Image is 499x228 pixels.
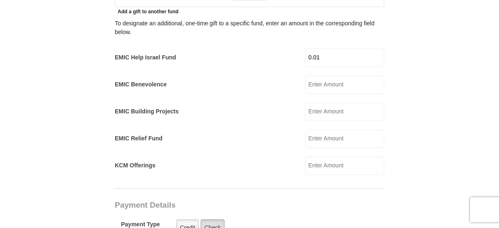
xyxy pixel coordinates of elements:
label: KCM Offerings [115,161,155,170]
span: Add a gift to another fund [115,9,179,15]
div: To designate an additional, one-time gift to a specific fund, enter an amount in the correspondin... [115,19,384,37]
label: EMIC Help Israel Fund [115,53,176,62]
h3: Payment Details [115,201,326,210]
input: Enter Amount [305,76,384,94]
input: Enter Amount [305,157,384,175]
input: Enter Amount [305,103,384,121]
input: Enter Amount [305,130,384,148]
label: EMIC Relief Fund [115,134,162,143]
label: EMIC Benevolence [115,80,167,89]
label: EMIC Building Projects [115,107,179,116]
input: Enter Amount [305,49,384,67]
